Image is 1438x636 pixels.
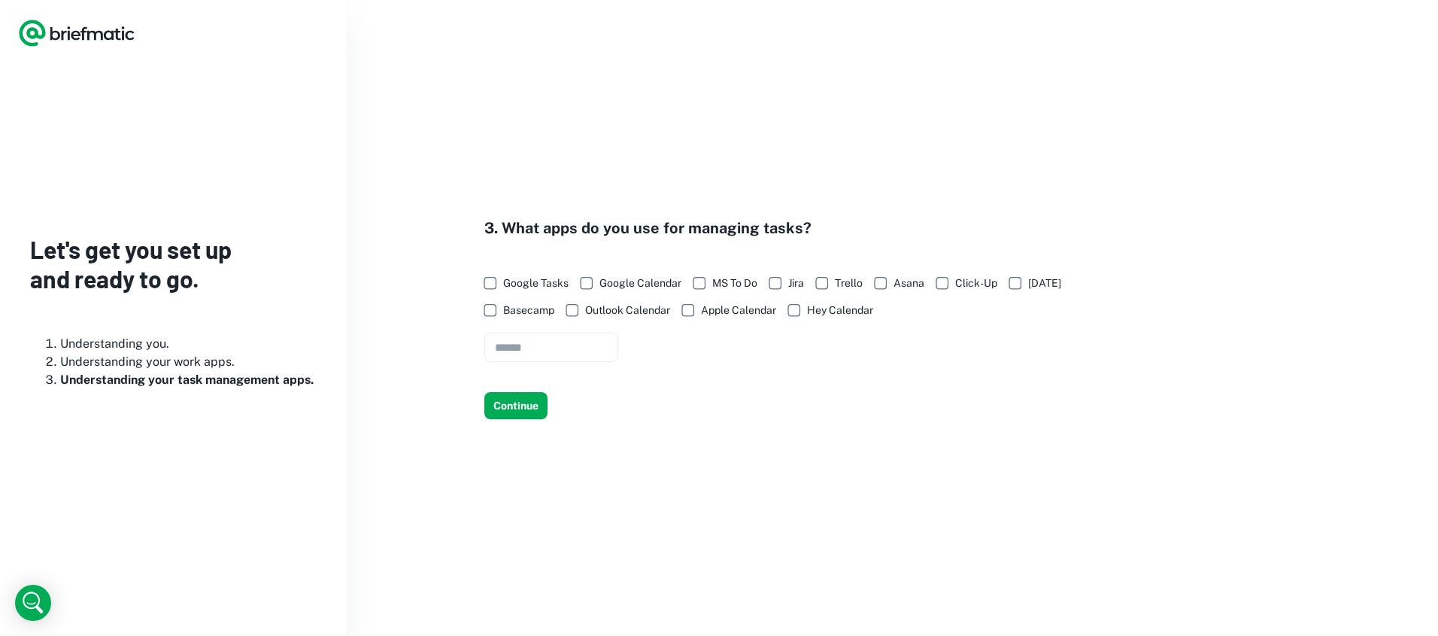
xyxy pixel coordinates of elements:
li: Understanding you. [60,335,316,353]
span: Jira [788,275,804,291]
h3: Let's get you set up and ready to go. [30,235,316,293]
span: Asana [893,275,924,291]
b: Understanding your task management apps. [60,373,314,387]
div: Open Intercom Messenger [15,585,51,621]
h4: 3. What apps do you use for managing tasks? [484,217,1134,239]
a: Logo [18,18,135,48]
span: MS To Do [712,275,757,291]
span: Apple Calendar [701,302,776,318]
span: Basecamp [503,302,554,318]
button: Continue [484,392,548,419]
span: Click-Up [955,275,997,291]
span: Trello [835,275,863,291]
span: Outlook Calendar [585,302,670,318]
span: [DATE] [1028,275,1061,291]
span: Hey Calendar [807,302,873,318]
span: Google Calendar [599,275,681,291]
li: Understanding your work apps. [60,353,316,371]
span: Google Tasks [503,275,569,291]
